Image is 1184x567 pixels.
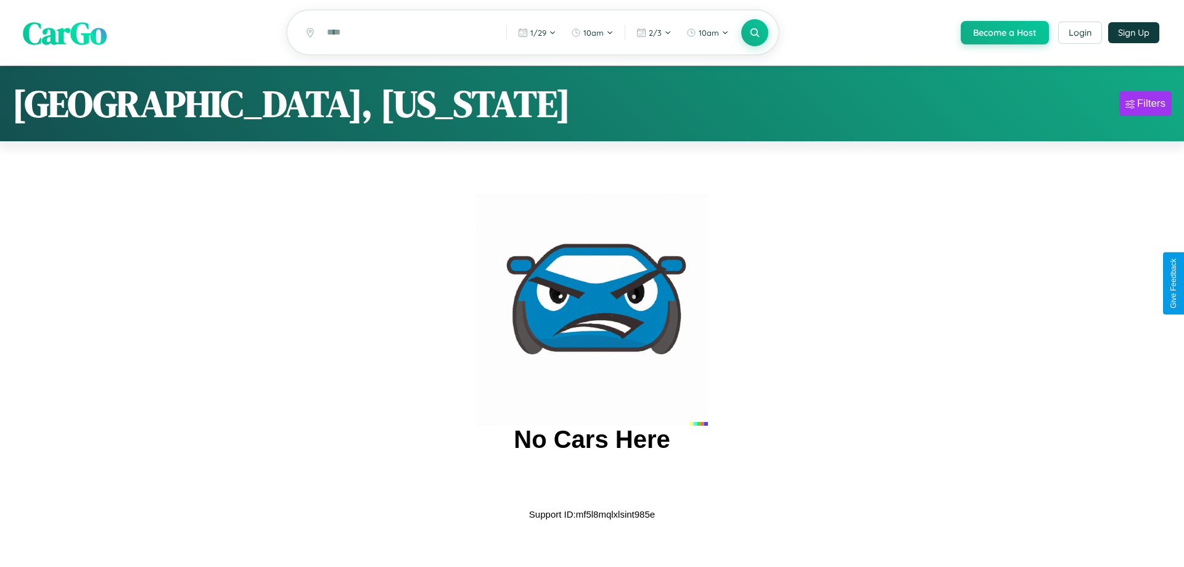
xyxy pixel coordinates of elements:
h1: [GEOGRAPHIC_DATA], [US_STATE] [12,78,570,129]
p: Support ID: mf5l8mqlxlsint985e [529,506,655,523]
span: 2 / 3 [649,28,662,38]
button: 2/3 [630,23,678,43]
div: Filters [1137,97,1165,110]
button: Login [1058,22,1102,44]
img: car [476,194,708,426]
button: Sign Up [1108,22,1159,43]
span: 10am [699,28,719,38]
span: CarGo [23,11,107,54]
div: Give Feedback [1169,259,1178,308]
button: Filters [1119,91,1172,116]
span: 1 / 29 [530,28,546,38]
span: 10am [583,28,604,38]
h2: No Cars Here [514,426,670,453]
button: 1/29 [512,23,562,43]
button: Become a Host [961,21,1049,44]
button: 10am [565,23,620,43]
button: 10am [680,23,735,43]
